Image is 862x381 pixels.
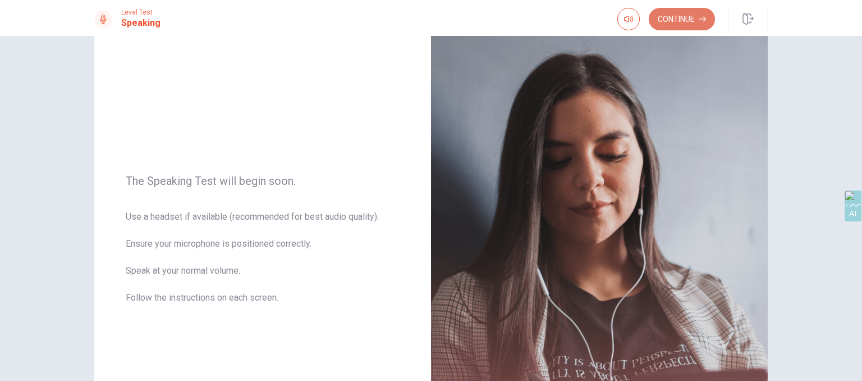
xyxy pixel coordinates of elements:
[121,16,161,30] h1: Speaking
[126,174,400,188] span: The Speaking Test will begin soon.
[126,210,400,318] span: Use a headset if available (recommended for best audio quality). Ensure your microphone is positi...
[649,8,715,30] button: Continue
[121,8,161,16] span: Level Test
